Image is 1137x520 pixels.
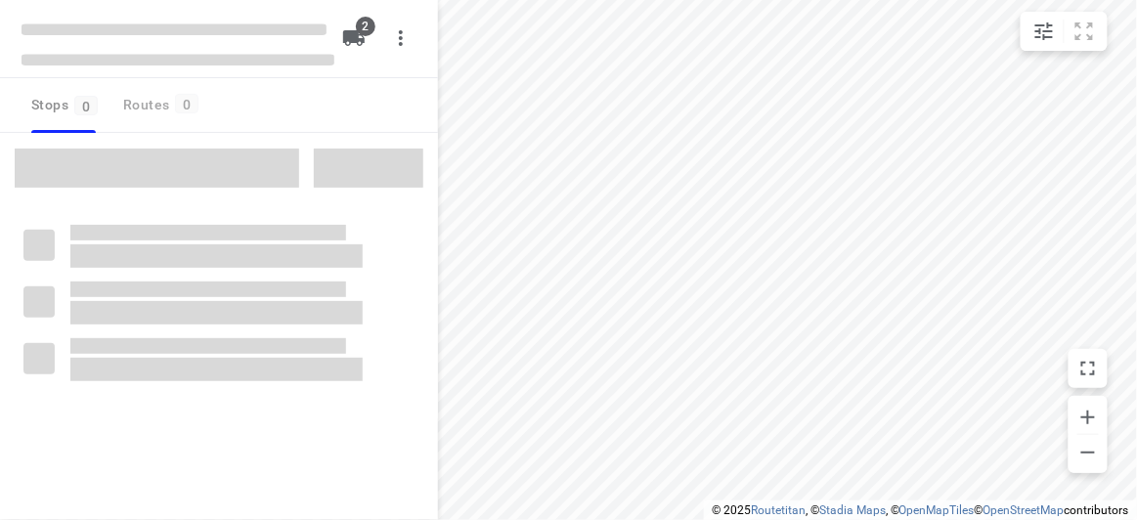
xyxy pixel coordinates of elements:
li: © 2025 , © , © © contributors [712,503,1129,517]
a: OpenStreetMap [984,503,1065,517]
a: Stadia Maps [819,503,886,517]
a: Routetitan [751,503,806,517]
a: OpenMapTiles [899,503,975,517]
div: small contained button group [1021,12,1108,51]
button: Map settings [1025,12,1064,51]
